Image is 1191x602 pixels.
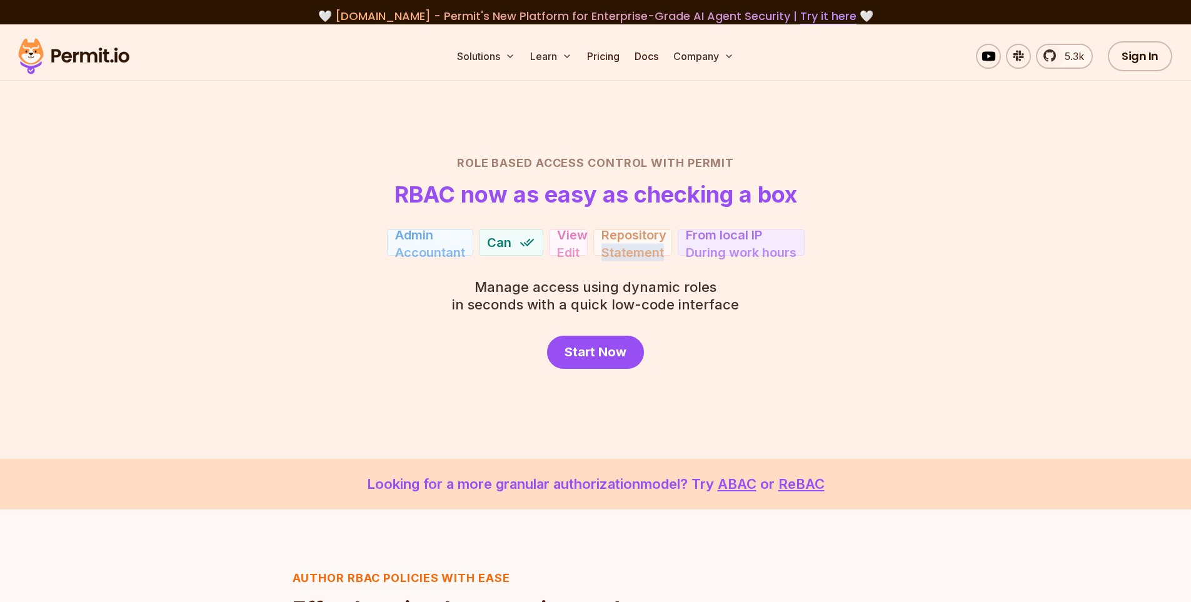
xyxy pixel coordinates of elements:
div: Accountant [395,243,465,261]
a: ReBAC [778,476,825,492]
div: View [557,226,588,243]
button: Company [668,44,739,69]
p: Looking for a more granular authorization model? Try or [30,474,1161,494]
span: [DOMAIN_NAME] - Permit's New Platform for Enterprise-Grade AI Agent Security | [335,8,857,24]
button: Learn [525,44,577,69]
p: in seconds with a quick low-code interface [452,278,739,313]
div: 🤍 🤍 [30,8,1161,25]
div: Repository [601,226,666,243]
h1: RBAC now as easy as checking a box [394,182,797,207]
h3: Author RBAC POLICIES with EASE [293,569,634,587]
span: Manage access using dynamic roles [452,278,739,296]
a: ABAC [718,476,756,492]
img: Permit logo [13,35,135,78]
span: 5.3k [1057,49,1084,64]
span: Start Now [565,343,626,361]
a: Docs [630,44,663,69]
div: Edit [557,243,580,261]
div: Admin [395,226,433,243]
button: Solutions [452,44,520,69]
span: with Permit [651,154,734,172]
span: Can [487,234,511,251]
div: During work hours [686,243,797,261]
a: Try it here [800,8,857,24]
div: Statement [601,243,664,261]
a: Pricing [582,44,625,69]
div: From local IP [686,226,762,243]
a: Start Now [547,336,644,369]
a: Sign In [1108,41,1172,71]
a: 5.3k [1036,44,1093,69]
h2: Role Based Access Control [158,154,1033,172]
